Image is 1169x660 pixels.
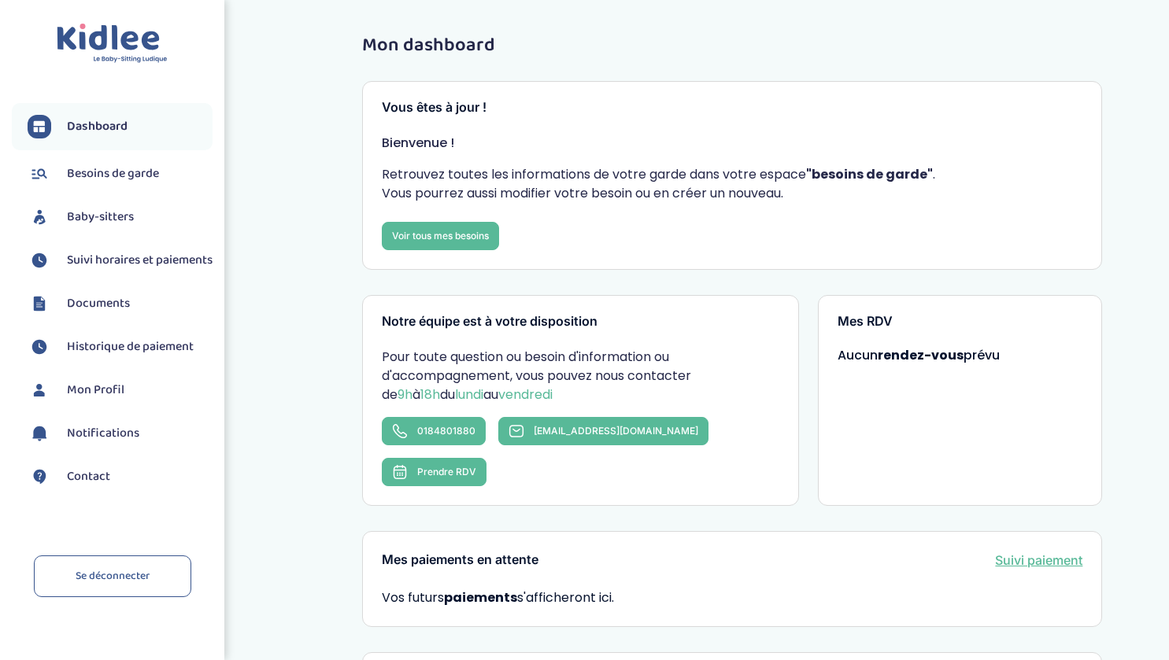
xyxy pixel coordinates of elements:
[28,162,51,186] img: besoin.svg
[382,348,779,404] p: Pour toute question ou besoin d'information ou d'accompagnement, vous pouvez nous contacter de à ...
[398,385,412,404] span: 9h
[67,337,194,356] span: Historique de paiement
[67,467,110,486] span: Contact
[382,417,486,445] a: 0184801880
[67,164,159,183] span: Besoins de garde
[417,425,475,437] span: 0184801880
[382,165,1082,203] p: Retrouvez toutes les informations de votre garde dans votre espace . Vous pourrez aussi modifier ...
[382,101,1082,115] h3: Vous êtes à jour !
[838,315,1083,329] h3: Mes RDV
[67,251,213,270] span: Suivi horaires et paiements
[28,465,51,489] img: contact.svg
[28,335,213,359] a: Historique de paiement
[382,134,1082,153] p: Bienvenue !
[28,292,51,315] img: documents.svg
[417,466,476,477] span: Prendre RDV
[995,551,1082,570] a: Suivi paiement
[498,385,553,404] span: vendredi
[382,222,499,250] a: Voir tous mes besoins
[28,115,51,138] img: dashboard.svg
[28,378,51,402] img: profil.svg
[67,381,124,400] span: Mon Profil
[67,294,130,313] span: Documents
[878,346,964,364] strong: rendez-vous
[28,292,213,315] a: Documents
[28,162,213,186] a: Besoins de garde
[28,422,51,445] img: notification.svg
[28,378,213,402] a: Mon Profil
[28,205,213,229] a: Baby-sitters
[382,588,614,607] span: Vos futurs s'afficheront ici.
[382,315,779,329] h3: Notre équipe est à votre disposition
[838,346,1000,364] span: Aucun prévu
[28,249,51,272] img: suivihoraire.svg
[28,249,213,272] a: Suivi horaires et paiements
[67,117,128,136] span: Dashboard
[34,555,191,597] a: Se déconnecter
[28,465,213,489] a: Contact
[362,35,1102,56] h1: Mon dashboard
[455,385,483,404] span: lundi
[382,458,486,486] button: Prendre RDV
[534,425,698,437] span: [EMAIL_ADDRESS][DOMAIN_NAME]
[382,553,538,567] h3: Mes paiements en attente
[57,24,168,64] img: logo.svg
[444,588,517,607] strong: paiements
[28,205,51,229] img: babysitters.svg
[498,417,708,445] a: [EMAIL_ADDRESS][DOMAIN_NAME]
[28,115,213,138] a: Dashboard
[28,422,213,445] a: Notifications
[67,424,139,443] span: Notifications
[806,165,933,183] strong: "besoins de garde"
[28,335,51,359] img: suivihoraire.svg
[420,385,440,404] span: 18h
[67,208,134,227] span: Baby-sitters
